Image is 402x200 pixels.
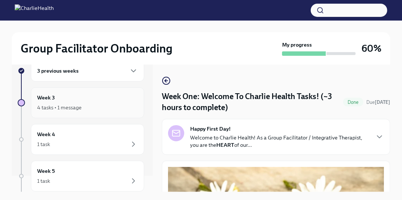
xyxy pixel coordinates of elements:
a: Week 51 task [18,161,144,192]
div: 1 task [37,141,50,148]
span: September 15th, 2025 10:00 [366,99,390,106]
div: 1 task [37,177,50,185]
h2: Group Facilitator Onboarding [21,41,172,56]
h6: 3 previous weeks [37,67,79,75]
h6: Week 5 [37,167,55,175]
h3: 60% [362,42,381,55]
strong: My progress [282,41,312,48]
h6: Week 3 [37,94,55,102]
strong: Happy First Day! [190,125,231,132]
p: Welcome to Charlie Health! As a Group Facilitator / Integrative Therapist, you are the of our... [190,134,369,149]
div: 4 tasks • 1 message [37,104,82,111]
strong: [DATE] [375,99,390,105]
h4: Week One: Welcome To Charlie Health Tasks! (~3 hours to complete) [162,91,340,113]
h6: Week 4 [37,130,55,138]
a: Week 34 tasks • 1 message [18,87,144,118]
span: Due [366,99,390,105]
div: 3 previous weeks [31,60,144,81]
strong: HEART [216,142,234,148]
a: Week 41 task [18,124,144,155]
img: CharlieHealth [15,4,54,16]
span: Done [343,99,363,105]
